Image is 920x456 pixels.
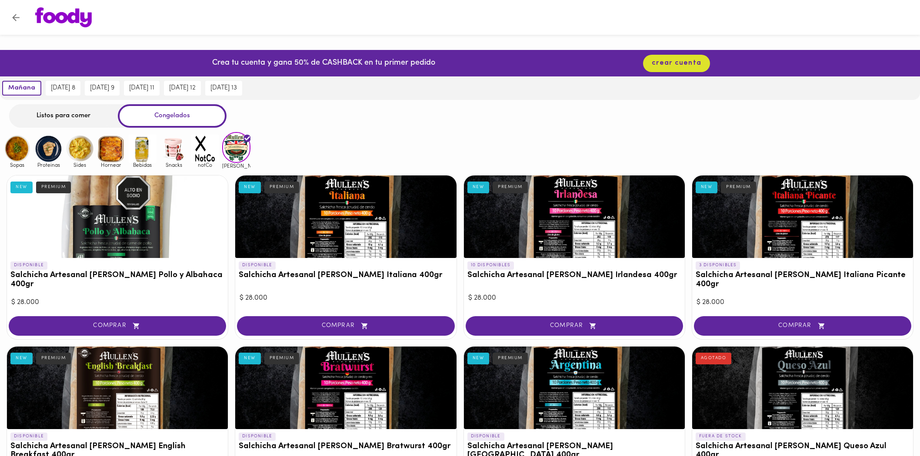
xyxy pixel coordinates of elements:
[696,353,732,364] div: AGOTADO
[692,175,913,258] div: Salchicha Artesanal Mullens Italiana Picante 400gr
[9,316,226,336] button: COMPRAR
[493,353,528,364] div: PREMIUM
[239,261,276,269] p: DISPONIBLE
[46,81,80,96] button: [DATE] 8
[35,7,92,27] img: logo.png
[694,316,911,336] button: COMPRAR
[205,81,242,96] button: [DATE] 13
[477,322,672,330] span: COMPRAR
[169,84,196,92] span: [DATE] 12
[212,58,435,69] p: Crea tu cuenta y gana 50% de CASHBACK en tu primer pedido
[721,182,756,193] div: PREMIUM
[870,406,911,447] iframe: Messagebird Livechat Widget
[34,135,63,163] img: Proteinas
[239,433,276,440] p: DISPONIBLE
[85,81,120,96] button: [DATE] 9
[10,261,47,269] p: DISPONIBLE
[235,347,456,429] div: Salchicha Artesanal Mullens Bratwurst 400gr
[128,135,157,163] img: Bebidas
[237,316,454,336] button: COMPRAR
[705,322,900,330] span: COMPRAR
[51,84,75,92] span: [DATE] 8
[10,433,47,440] p: DISPONIBLE
[7,175,228,258] div: Salchicha Artesanal Mullens Pollo y Albahaca 400gr
[468,293,680,303] div: $ 28.000
[239,353,261,364] div: NEW
[264,353,300,364] div: PREMIUM
[10,271,224,289] h3: Salchicha Artesanal [PERSON_NAME] Pollo y Albahaca 400gr
[34,162,63,168] span: Proteinas
[118,104,227,127] div: Congelados
[466,316,683,336] button: COMPRAR
[464,347,685,429] div: Salchicha Artesanal Mullens Argentina 400gr
[191,162,219,168] span: notCo
[696,182,718,193] div: NEW
[264,182,300,193] div: PREMIUM
[36,353,71,364] div: PREMIUM
[9,104,118,127] div: Listos para comer
[652,59,701,67] span: crear cuenta
[239,442,453,451] h3: Salchicha Artesanal [PERSON_NAME] Bratwurst 400gr
[210,84,237,92] span: [DATE] 13
[160,162,188,168] span: Snacks
[697,297,909,307] div: $ 28.000
[124,81,160,96] button: [DATE] 11
[3,162,31,168] span: Sopas
[467,353,490,364] div: NEW
[222,132,250,163] img: mullens
[129,84,154,92] span: [DATE] 11
[239,182,261,193] div: NEW
[696,271,910,289] h3: Salchicha Artesanal [PERSON_NAME] Italiana Picante 400gr
[692,347,913,429] div: Salchicha Artesanal Mullens Queso Azul 400gr
[191,135,219,163] img: notCo
[696,433,746,440] p: FUERA DE STOCK
[467,433,504,440] p: DISPONIBLE
[467,182,490,193] div: NEW
[10,353,33,364] div: NEW
[90,84,114,92] span: [DATE] 9
[11,297,223,307] div: $ 28.000
[5,7,27,28] button: Volver
[240,293,452,303] div: $ 28.000
[696,261,740,269] p: 3 DISPONIBLES
[248,322,443,330] span: COMPRAR
[36,182,71,193] div: PREMIUM
[643,55,710,72] button: crear cuenta
[8,84,35,92] span: mañana
[2,81,41,96] button: mañana
[3,135,31,163] img: Sopas
[222,163,250,169] span: [PERSON_NAME]
[235,175,456,258] div: Salchicha Artesanal Mullens Italiana 400gr
[20,322,215,330] span: COMPRAR
[97,135,125,163] img: Hornear
[467,271,681,280] h3: Salchicha Artesanal [PERSON_NAME] Irlandesa 400gr
[66,135,94,163] img: Sides
[97,162,125,168] span: Hornear
[239,271,453,280] h3: Salchicha Artesanal [PERSON_NAME] Italiana 400gr
[10,182,33,193] div: NEW
[464,175,685,258] div: Salchicha Artesanal Mullens Irlandesa 400gr
[467,261,514,269] p: 10 DISPONIBLES
[66,162,94,168] span: Sides
[493,182,528,193] div: PREMIUM
[7,347,228,429] div: Salchicha Artesanal Mullens English Breakfast 400gr
[128,162,157,168] span: Bebidas
[164,81,201,96] button: [DATE] 12
[160,135,188,163] img: Snacks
